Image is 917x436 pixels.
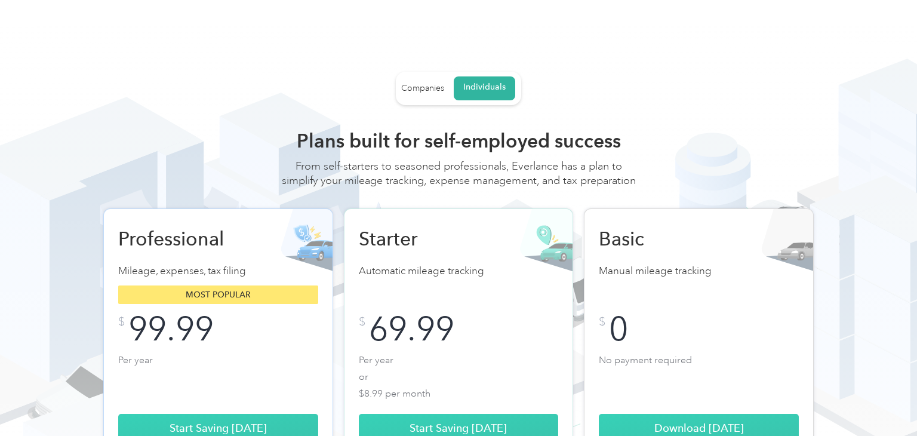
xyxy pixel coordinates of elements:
[359,352,559,400] p: Per year or $8.99 per month
[118,227,244,251] h2: Professional
[128,316,214,342] div: 99.99
[118,352,318,400] p: Per year
[118,263,318,280] p: Mileage, expenses, tax filing
[463,82,506,93] div: Individuals
[359,227,484,251] h2: Starter
[599,227,724,251] h2: Basic
[118,316,125,328] div: $
[401,83,444,94] div: Companies
[369,316,454,342] div: 69.99
[279,129,638,153] h2: Plans built for self-employed success
[609,316,628,342] div: 0
[599,352,799,400] p: No payment required
[118,285,318,304] div: Most popular
[599,263,799,280] p: Manual mileage tracking
[279,159,638,199] div: From self-starters to seasoned professionals, Everlance has a plan to simplify your mileage track...
[599,316,605,328] div: $
[359,263,559,280] p: Automatic mileage tracking
[359,316,365,328] div: $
